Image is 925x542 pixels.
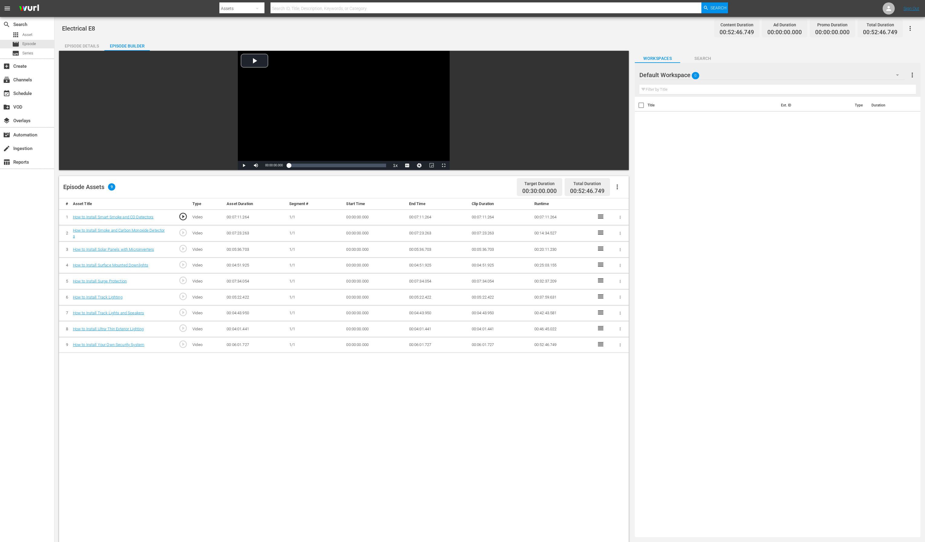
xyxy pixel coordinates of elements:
td: 00:42:43.581 [532,305,595,321]
div: Episode Builder [104,39,150,53]
span: 00:52:46.749 [720,29,754,36]
span: Automation [3,131,10,139]
td: 00:14:34.527 [532,225,595,242]
td: 00:04:43.950 [407,305,469,321]
span: play_circle_outline [179,292,188,301]
th: Clip Duration [469,198,532,210]
td: Video [190,225,224,242]
span: Ingestion [3,145,10,152]
div: Ad Duration [767,21,802,29]
div: Content Duration [720,21,754,29]
td: 1/1 [287,289,344,305]
span: play_circle_outline [179,244,188,253]
td: 00:05:22.422 [469,289,532,305]
td: Video [190,242,224,258]
th: Asset Duration [224,198,287,210]
td: 00:46:45.022 [532,321,595,337]
div: Episode Assets [63,183,115,191]
span: Episode [22,41,36,47]
span: Asset [12,31,19,38]
td: 7 [59,305,71,321]
td: 00:07:34.054 [224,273,287,289]
td: 1/1 [287,337,344,353]
span: play_circle_outline [179,212,188,221]
span: play_circle_outline [179,324,188,333]
th: Title [648,97,777,114]
td: 00:07:34.054 [469,273,532,289]
span: play_circle_outline [179,228,188,237]
a: How to Install Smart Smoke and CO Detectors [73,215,154,219]
button: Episode Details [59,39,104,51]
a: How to Install Ultra-Thin Exterior Lighting [73,327,144,331]
th: Asset Title [71,198,167,210]
th: # [59,198,71,210]
div: Total Duration [570,179,605,188]
th: Ext. ID [777,97,851,114]
td: 4 [59,257,71,273]
td: 8 [59,321,71,337]
td: 00:00:00.000 [344,305,406,321]
td: 00:04:01.441 [407,321,469,337]
td: 1/1 [287,305,344,321]
td: Video [190,337,224,353]
td: 00:07:23.263 [469,225,532,242]
td: 00:00:00.000 [344,242,406,258]
th: End Time [407,198,469,210]
td: 1/1 [287,321,344,337]
span: play_circle_outline [179,276,188,285]
td: 6 [59,289,71,305]
span: Episode [12,41,19,48]
td: 00:04:01.441 [469,321,532,337]
td: 1/1 [287,225,344,242]
td: Video [190,321,224,337]
span: Search [3,21,10,28]
button: Play [238,161,250,170]
span: Search [710,2,727,13]
img: ans4CAIJ8jUAAAAAAAAAAAAAAAAAAAAAAAAgQb4GAAAAAAAAAAAAAAAAAAAAAAAAJMjXAAAAAAAAAAAAAAAAAAAAAAAAgAT5G... [15,2,44,16]
td: Video [190,209,224,225]
span: 00:30:00.000 [522,188,557,195]
span: Create [3,63,10,70]
div: Promo Duration [815,21,850,29]
td: 00:37:59.631 [532,289,595,305]
td: 00:05:36.703 [224,242,287,258]
span: Series [12,50,19,57]
td: 00:25:03.155 [532,257,595,273]
td: 1/1 [287,257,344,273]
td: 00:07:34.054 [407,273,469,289]
span: menu [4,5,11,12]
div: Video Player [238,51,450,170]
span: Search [680,55,726,62]
span: 0 [692,69,699,82]
td: 00:05:22.422 [224,289,287,305]
a: How to Install Solar Panels with Microinverters [73,247,154,252]
td: Video [190,289,224,305]
span: Schedule [3,90,10,97]
td: Video [190,273,224,289]
td: 00:05:36.703 [469,242,532,258]
th: Start Time [344,198,406,210]
td: Video [190,257,224,273]
td: 00:00:00.000 [344,257,406,273]
span: Overlays [3,117,10,124]
td: 00:00:00.000 [344,273,406,289]
button: Episode Builder [104,39,150,51]
button: Search [701,2,728,13]
td: 5 [59,273,71,289]
span: Electrical E8 [62,25,95,32]
th: Duration [868,97,904,114]
td: 3 [59,242,71,258]
td: 1/1 [287,242,344,258]
button: Picture-in-Picture [425,161,438,170]
td: 00:32:37.209 [532,273,595,289]
td: 00:06:01.727 [469,337,532,353]
button: more_vert [909,68,916,82]
td: 9 [59,337,71,353]
span: Channels [3,76,10,83]
div: Progress Bar [289,164,386,167]
a: How to Install Surge Protection [73,279,127,283]
span: 00:00:00.000 [815,29,850,36]
span: play_circle_outline [179,340,188,349]
td: 00:05:22.422 [407,289,469,305]
td: 00:05:36.703 [407,242,469,258]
